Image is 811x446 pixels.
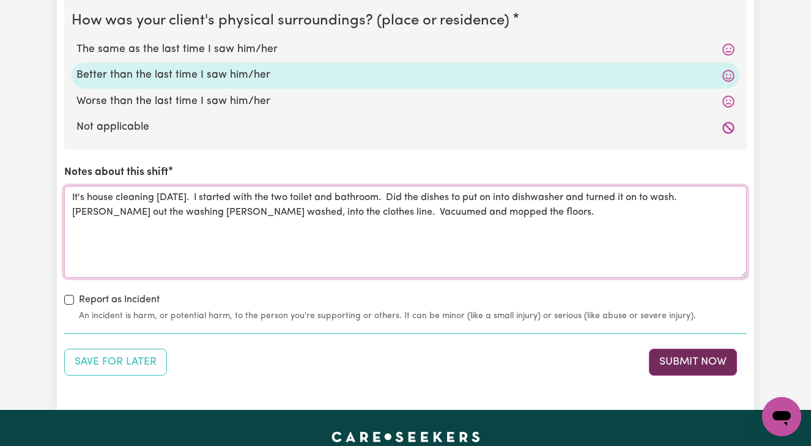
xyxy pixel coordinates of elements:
label: Report as Incident [79,292,160,307]
label: The same as the last time I saw him/her [76,42,735,58]
label: Not applicable [76,119,735,135]
a: Careseekers home page [331,432,480,442]
label: Worse than the last time I saw him/her [76,94,735,110]
small: An incident is harm, or potential harm, to the person you're supporting or others. It can be mino... [79,310,747,322]
button: Save your job report [64,349,167,376]
button: Submit your job report [649,349,737,376]
label: Better than the last time I saw him/her [76,67,735,83]
label: Notes about this shift [64,165,168,180]
legend: How was your client's physical surroundings? (place or residence) [72,10,514,32]
textarea: It's house cleaning [DATE]. I started with the two toilet and bathroom. Did the dishes to put on ... [64,186,747,278]
iframe: Button to launch messaging window [762,397,801,436]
